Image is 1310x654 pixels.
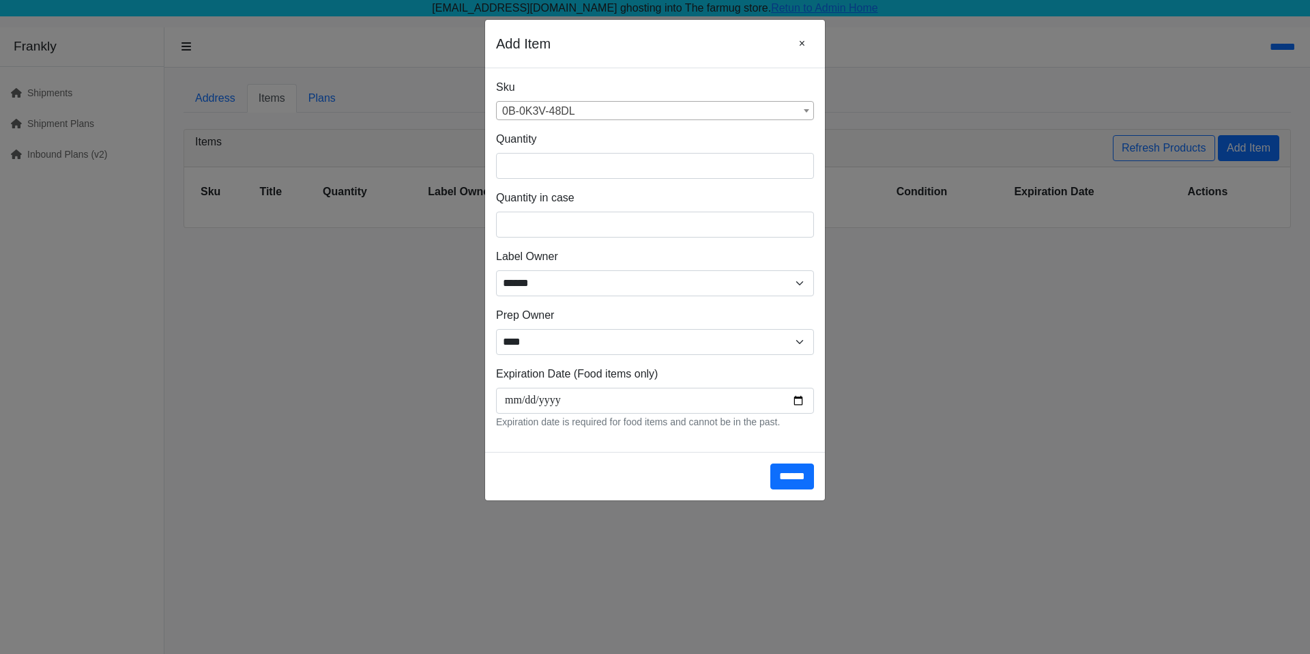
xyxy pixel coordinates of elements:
[799,38,805,49] span: ×
[496,101,814,120] span: Colgate Total .75oz Clean Mint Toothpaste
[496,416,780,427] small: Expiration date is required for food items and cannot be in the past.
[496,131,537,147] label: Quantity
[496,190,574,206] label: Quantity in case
[496,307,554,324] label: Prep Owner
[790,31,814,57] button: Close
[496,366,658,382] label: Expiration Date (Food items only)
[497,102,813,121] span: Colgate Total .75oz Clean Mint Toothpaste
[496,248,558,265] label: Label Owner
[496,79,515,96] label: Sku
[496,33,551,54] h5: Add Item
